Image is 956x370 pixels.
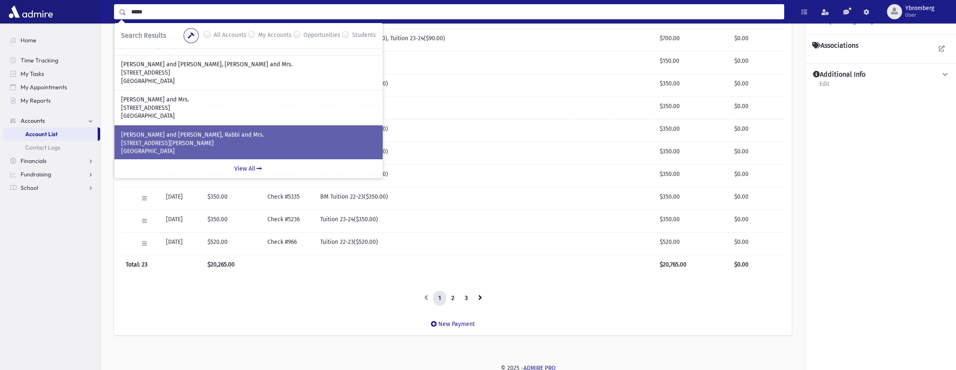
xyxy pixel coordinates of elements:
[21,57,58,64] span: Time Tracking
[121,147,376,155] p: [GEOGRAPHIC_DATA]
[121,131,376,139] p: [PERSON_NAME] and [PERSON_NAME], Rabbi and Mrs.
[729,51,785,74] td: $0.00
[126,4,784,19] input: Search
[121,255,202,274] th: Total: 23
[258,31,292,41] label: My Accounts
[315,51,508,74] td: Tuition 24-25($150.00)
[262,187,316,210] td: Check #5335
[121,69,376,77] p: [STREET_ADDRESS]
[813,70,865,79] h4: Additional Info
[654,119,729,142] td: $350.00
[3,94,100,107] a: My Reports
[459,291,473,306] a: 3
[21,157,47,165] span: Financials
[121,96,376,104] p: [PERSON_NAME] and Mrs.
[905,5,934,12] span: Ybromberg
[3,54,100,67] a: Time Tracking
[121,104,376,112] p: [STREET_ADDRESS]
[161,210,202,232] td: [DATE]
[161,232,202,255] td: [DATE]
[654,51,729,74] td: $150.00
[654,28,729,51] td: $700.00
[729,232,785,255] td: $0.00
[121,60,376,69] p: [PERSON_NAME] and [PERSON_NAME], [PERSON_NAME] and Mrs.
[812,41,858,50] h4: Associations
[202,232,250,255] td: $520.00
[315,96,508,119] td: Tuition 23-24($350.00)
[21,97,51,104] span: My Reports
[114,159,383,178] a: View All
[214,31,246,41] label: All Accounts
[315,142,508,164] td: BM Tuition 22-23($350.00)
[21,117,45,124] span: Accounts
[121,77,376,85] p: [GEOGRAPHIC_DATA]
[729,255,785,274] th: $0.00
[654,187,729,210] td: $350.00
[446,291,460,306] a: 2
[729,187,785,210] td: $0.00
[729,28,785,51] td: $0.00
[315,164,508,187] td: BM Tuition 22-23($350.00)
[21,184,38,191] span: School
[161,187,202,210] td: [DATE]
[3,34,100,47] a: Home
[654,232,729,255] td: $520.00
[905,12,934,18] span: User
[3,67,100,80] a: My Tasks
[654,164,729,187] td: $350.00
[812,70,949,79] button: Additional Info
[315,74,508,96] td: BM Tuition 22-23($350.00)
[3,141,100,154] a: Contact Logs
[654,142,729,164] td: $350.00
[315,210,508,232] td: Tuition 23-24($350.00)
[424,314,482,334] a: New Payment
[121,112,376,120] p: [GEOGRAPHIC_DATA]
[121,139,376,147] p: [STREET_ADDRESS][PERSON_NAME]
[729,96,785,119] td: $0.00
[7,3,55,20] img: AdmirePro
[262,232,316,255] td: Check #966
[433,291,446,306] a: 1
[262,210,316,232] td: Check #5236
[729,142,785,164] td: $0.00
[21,70,44,78] span: My Tasks
[654,74,729,96] td: $350.00
[21,171,51,178] span: Fundraising
[3,80,100,94] a: My Appointments
[202,210,250,232] td: $350.00
[315,187,508,210] td: BM Tuition 22-23($350.00)
[819,79,830,94] a: Edit
[654,96,729,119] td: $350.00
[3,181,100,194] a: School
[654,210,729,232] td: $350.00
[315,28,508,51] td: BM Tuition 22-23($610.00), Tuition 23-24($90.00)
[3,168,100,181] a: Fundraising
[729,210,785,232] td: $0.00
[121,31,166,39] span: Search Results
[25,144,60,151] span: Contact Logs
[315,119,508,142] td: BM Tuition 22-23($350.00)
[352,31,376,41] label: Students
[21,83,67,91] span: My Appointments
[3,114,100,127] a: Accounts
[25,130,57,138] span: Account List
[315,232,508,255] td: Tuition 22-23($520.00)
[3,127,98,141] a: Account List
[202,255,250,274] th: $20,265.00
[303,31,340,41] label: Opportunities
[729,119,785,142] td: $0.00
[729,164,785,187] td: $0.00
[654,255,729,274] th: $20,765.00
[729,74,785,96] td: $0.00
[202,187,250,210] td: $350.00
[21,36,36,44] span: Home
[3,154,100,168] a: Financials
